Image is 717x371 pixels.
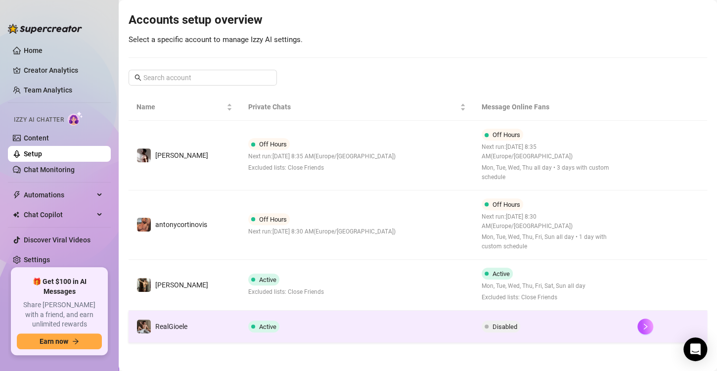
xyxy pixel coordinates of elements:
[134,74,141,81] span: search
[482,142,622,161] span: Next run: [DATE] 8:35 AM ( Europe/[GEOGRAPHIC_DATA] )
[24,207,94,223] span: Chat Copilot
[137,320,151,333] img: RealGioele
[17,300,102,329] span: Share [PERSON_NAME] with a friend, and earn unlimited rewards
[136,101,224,112] span: Name
[155,281,208,289] span: [PERSON_NAME]
[493,201,520,208] span: Off Hours
[493,270,510,278] span: Active
[642,323,649,330] span: right
[259,276,276,283] span: Active
[482,163,622,182] span: Mon, Tue, Wed, Thu all day • 3 days with custom schedule
[240,93,474,121] th: Private Chats
[248,163,396,173] span: Excluded lists: Close Friends
[143,72,263,83] input: Search account
[24,62,103,78] a: Creator Analytics
[17,277,102,296] span: 🎁 Get $100 in AI Messages
[482,293,585,302] span: Excluded lists: Close Friends
[137,218,151,232] img: antonycortinovis
[259,323,276,330] span: Active
[637,319,653,334] button: right
[13,211,19,218] img: Chat Copilot
[72,338,79,345] span: arrow-right
[248,227,396,236] span: Next run: [DATE] 8:30 AM ( Europe/[GEOGRAPHIC_DATA] )
[155,151,208,159] span: [PERSON_NAME]
[129,93,240,121] th: Name
[493,131,520,139] span: Off Hours
[482,232,622,251] span: Mon, Tue, Wed, Thu, Fri, Sun all day • 1 day with custom schedule
[68,111,83,126] img: AI Chatter
[248,152,396,161] span: Next run: [DATE] 8:35 AM ( Europe/[GEOGRAPHIC_DATA] )
[482,212,622,231] span: Next run: [DATE] 8:30 AM ( Europe/[GEOGRAPHIC_DATA] )
[129,12,707,28] h3: Accounts setup overview
[8,24,82,34] img: logo-BBDzfeDw.svg
[13,191,21,199] span: thunderbolt
[24,256,50,264] a: Settings
[17,333,102,349] button: Earn nowarrow-right
[24,134,49,142] a: Content
[248,101,458,112] span: Private Chats
[248,287,324,297] span: Excluded lists: Close Friends
[24,150,42,158] a: Setup
[14,115,64,125] span: Izzy AI Chatter
[155,323,187,330] span: RealGioele
[259,216,287,223] span: Off Hours
[40,337,68,345] span: Earn now
[24,86,72,94] a: Team Analytics
[137,278,151,292] img: Bruno
[24,236,90,244] a: Discover Viral Videos
[24,187,94,203] span: Automations
[493,323,517,330] span: Disabled
[683,337,707,361] div: Open Intercom Messenger
[129,35,303,44] span: Select a specific account to manage Izzy AI settings.
[24,166,75,174] a: Chat Monitoring
[259,140,287,148] span: Off Hours
[24,46,43,54] a: Home
[482,281,585,291] span: Mon, Tue, Wed, Thu, Fri, Sat, Sun all day
[155,221,207,229] span: antonycortinovis
[474,93,629,121] th: Message Online Fans
[137,148,151,162] img: Johnnyrichs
